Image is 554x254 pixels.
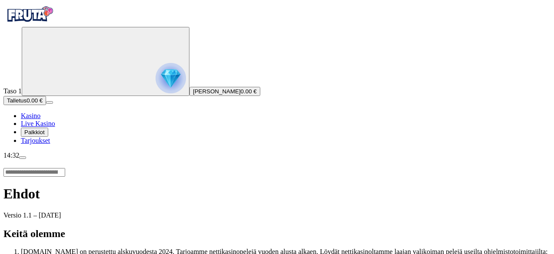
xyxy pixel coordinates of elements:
[3,186,551,202] h1: Ehdot
[21,112,40,119] a: Kasino
[21,120,55,127] a: Live Kasino
[3,3,56,25] img: Fruta
[3,211,551,219] p: Versio 1.1 – [DATE]
[156,63,186,93] img: reward progress
[46,101,53,104] button: menu
[189,87,260,96] button: [PERSON_NAME]0.00 €
[3,112,551,145] nav: Main menu
[3,19,56,26] a: Fruta
[24,129,45,135] span: Palkkiot
[3,168,65,177] input: Search
[3,96,46,105] button: Talletusplus icon0.00 €
[3,228,551,240] h2: Keitä olemme
[3,87,22,95] span: Taso 1
[7,97,27,104] span: Talletus
[27,97,43,104] span: 0.00 €
[19,156,26,159] button: menu
[193,88,241,95] span: [PERSON_NAME]
[241,88,257,95] span: 0.00 €
[3,152,19,159] span: 14:32
[21,137,50,144] a: Tarjoukset
[21,128,48,137] button: Palkkiot
[3,3,551,145] nav: Primary
[22,27,189,96] button: reward progress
